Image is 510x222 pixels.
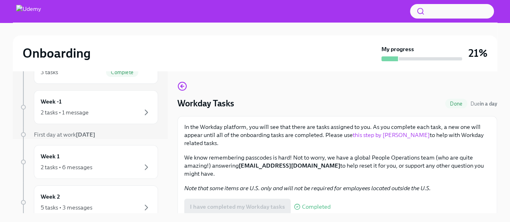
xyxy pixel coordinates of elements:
span: First day at work [34,131,95,138]
h3: 21% [468,46,487,60]
strong: in a day [480,101,497,107]
h6: Week 1 [41,152,60,161]
h4: Workday Tasks [177,98,234,110]
a: Week -12 tasks • 1 message [19,90,158,124]
div: 2 tasks • 6 messages [41,163,92,171]
strong: My progress [381,45,414,53]
div: 5 tasks • 3 messages [41,203,92,212]
span: Completed [302,204,331,210]
span: Due [470,101,497,107]
a: this step by [PERSON_NAME] [353,131,430,139]
h6: Week 2 [41,192,60,201]
span: Complete [106,69,138,75]
p: We know remembering passcodes is hard! Not to worry, we have a global People Operations team (who... [184,154,490,178]
span: Done [445,101,467,107]
img: Udemy [16,5,41,18]
a: Week 25 tasks • 3 messages [19,185,158,219]
strong: [DATE] [76,131,95,138]
div: 3 tasks [41,68,58,76]
a: Week 12 tasks • 6 messages [19,145,158,179]
strong: [EMAIL_ADDRESS][DOMAIN_NAME] [239,162,340,169]
h2: Onboarding [23,45,91,61]
em: Note that some items are U.S. only and will not be required for employees located outside the U.S. [184,185,431,192]
p: In the Workday platform, you will see that there are tasks assigned to you. As you complete each ... [184,123,490,147]
span: September 2nd, 2025 06:30 [470,100,497,108]
h6: Week -1 [41,97,62,106]
div: 2 tasks • 1 message [41,108,89,116]
a: First day at work[DATE] [19,131,158,139]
